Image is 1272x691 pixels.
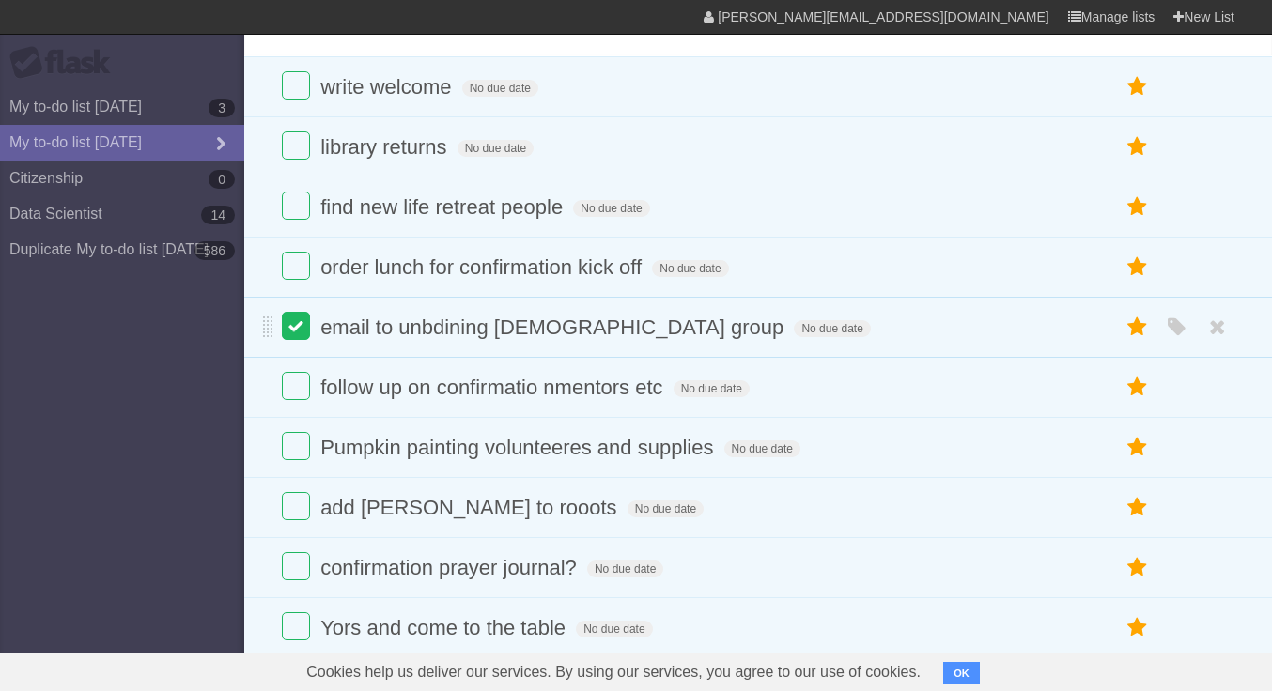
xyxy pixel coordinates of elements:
[209,99,235,117] b: 3
[1120,312,1156,343] label: Star task
[282,372,310,400] label: Done
[628,500,704,517] span: No due date
[1120,492,1156,523] label: Star task
[943,662,980,684] button: OK
[282,432,310,460] label: Done
[320,376,667,399] span: follow up on confirmatio nmentors etc
[1120,71,1156,102] label: Star task
[282,252,310,280] label: Done
[320,75,456,99] span: write welcome
[674,380,750,397] span: No due date
[1120,192,1156,223] label: Star task
[320,616,570,639] span: Yors and come to the table
[1120,552,1156,583] label: Star task
[282,312,310,340] label: Done
[282,71,310,100] label: Done
[287,653,939,691] span: Cookies help us deliver our services. By using our services, you agree to our use of cookies.
[209,170,235,189] b: 0
[9,46,122,80] div: Flask
[320,436,718,459] span: Pumpkin painting volunteeres and supplies
[320,315,788,339] span: email to unbdining [DEMOGRAPHIC_DATA] group
[320,135,451,159] span: library returns
[282,492,310,520] label: Done
[1120,432,1156,463] label: Star task
[573,200,649,217] span: No due date
[282,131,310,160] label: Done
[652,260,728,277] span: No due date
[282,612,310,640] label: Done
[1120,252,1156,283] label: Star task
[794,320,870,337] span: No due date
[724,440,800,457] span: No due date
[201,206,235,224] b: 14
[320,556,582,579] span: confirmation prayer journal?
[1120,612,1156,643] label: Star task
[320,255,646,279] span: order lunch for confirmation kick off
[587,560,663,577] span: No due date
[282,552,310,580] label: Done
[576,621,652,637] span: No due date
[1120,372,1156,403] label: Star task
[282,192,310,220] label: Done
[320,496,621,519] span: add [PERSON_NAME] to rooots
[1120,131,1156,162] label: Star task
[194,241,235,260] b: 586
[458,140,534,157] span: No due date
[462,80,538,97] span: No due date
[320,195,567,219] span: find new life retreat people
